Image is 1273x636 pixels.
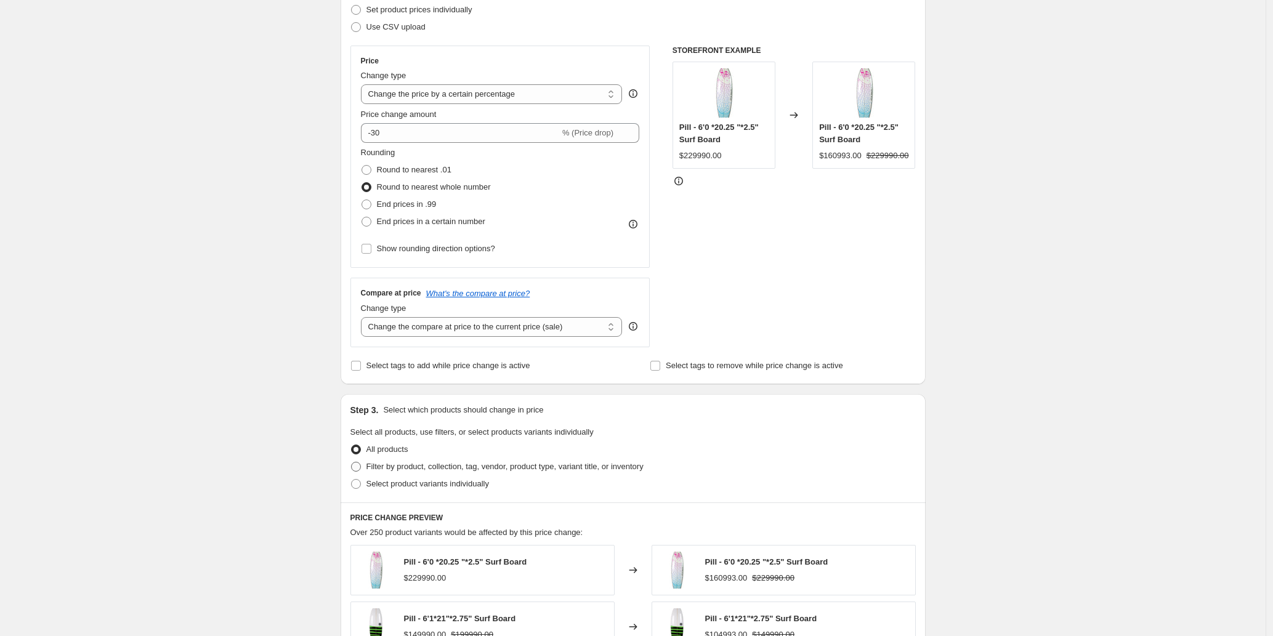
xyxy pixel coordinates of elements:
[673,46,916,55] h6: STOREFRONT EXAMPLE
[666,361,843,370] span: Select tags to remove while price change is active
[366,5,472,14] span: Set product prices individually
[562,128,613,137] span: % (Price drop)
[377,182,491,191] span: Round to nearest whole number
[350,513,916,523] h6: PRICE CHANGE PREVIEW
[361,110,437,119] span: Price change amount
[361,71,406,80] span: Change type
[404,572,447,584] div: $229990.00
[819,123,899,144] span: Pill - 6'0 *20.25 "*2.5" Surf Board
[350,404,379,416] h2: Step 3.
[361,148,395,157] span: Rounding
[658,552,695,589] img: 03-1_80x.jpg
[357,552,394,589] img: 03-1_80x.jpg
[366,22,426,31] span: Use CSV upload
[350,528,583,537] span: Over 250 product variants would be affected by this price change:
[819,150,862,162] div: $160993.00
[699,68,748,118] img: 03-1_80x.jpg
[627,87,639,100] div: help
[705,614,817,623] span: Pill - 6'1*21"*2.75" Surf Board
[361,56,379,66] h3: Price
[361,288,421,298] h3: Compare at price
[377,244,495,253] span: Show rounding direction options?
[350,427,594,437] span: Select all products, use filters, or select products variants individually
[705,572,748,584] div: $160993.00
[377,199,437,209] span: End prices in .99
[867,150,909,162] strike: $229990.00
[377,217,485,226] span: End prices in a certain number
[383,404,543,416] p: Select which products should change in price
[752,572,794,584] strike: $229990.00
[679,123,759,144] span: Pill - 6'0 *20.25 "*2.5" Surf Board
[366,361,530,370] span: Select tags to add while price change is active
[705,557,828,566] span: Pill - 6'0 *20.25 "*2.5" Surf Board
[404,557,527,566] span: Pill - 6'0 *20.25 "*2.5" Surf Board
[426,289,530,298] button: What's the compare at price?
[361,304,406,313] span: Change type
[679,150,722,162] div: $229990.00
[627,320,639,332] div: help
[366,445,408,454] span: All products
[839,68,889,118] img: 03-1_80x.jpg
[366,462,644,471] span: Filter by product, collection, tag, vendor, product type, variant title, or inventory
[404,614,516,623] span: Pill - 6'1*21"*2.75" Surf Board
[361,123,560,143] input: -15
[366,479,489,488] span: Select product variants individually
[377,165,451,174] span: Round to nearest .01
